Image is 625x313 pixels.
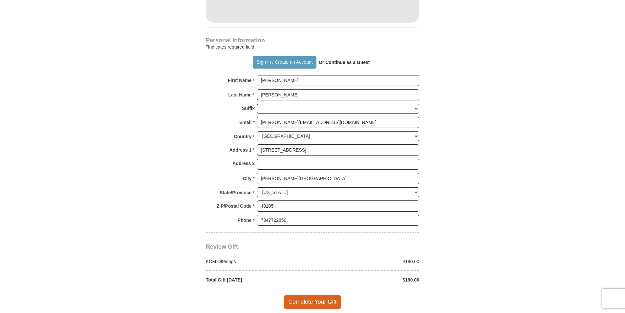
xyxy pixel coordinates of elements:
[206,38,419,43] h4: Personal Information
[217,201,252,211] strong: ZIP/Postal Code
[203,258,313,265] div: KCM Offerings
[243,174,251,183] strong: City
[312,258,423,265] div: $190.00
[253,56,316,69] button: Sign In / Create an Account
[203,277,313,283] div: Total Gift [DATE]
[319,60,370,65] strong: Or Continue as a Guest
[228,76,251,85] strong: First Name
[242,104,255,113] strong: Suffix
[228,90,252,99] strong: Last Name
[284,295,342,309] span: Complete Your Gift
[232,159,255,168] strong: Address 2
[312,277,423,283] div: $190.00
[229,145,252,155] strong: Address 1
[206,43,419,51] div: Indicates required field
[239,118,251,127] strong: Email
[234,132,252,141] strong: Country
[238,216,252,225] strong: Phone
[220,188,251,197] strong: State/Province
[206,243,238,250] span: Review Gift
